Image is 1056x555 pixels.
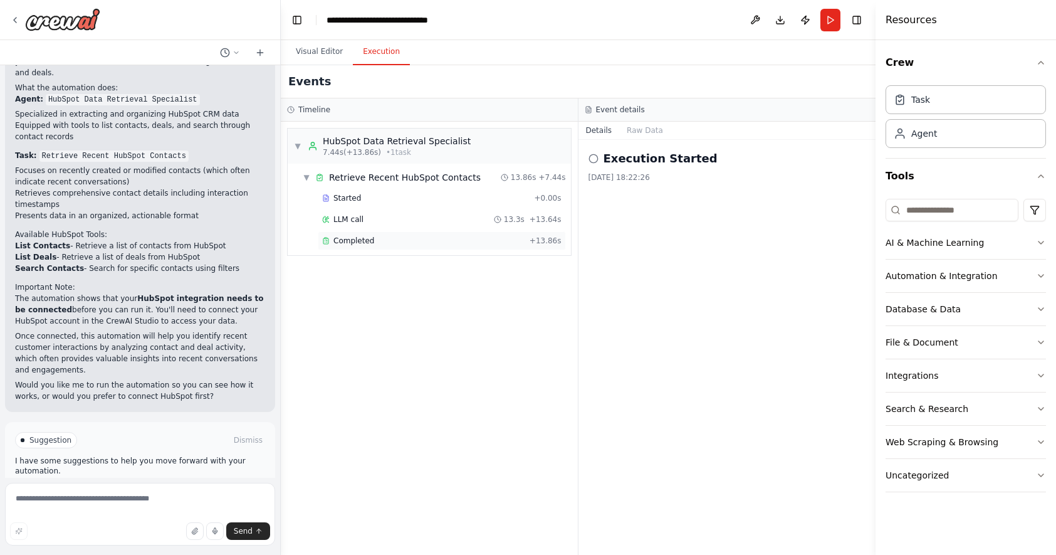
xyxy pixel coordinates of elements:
strong: List Deals [15,253,56,262]
span: + 0.00s [534,193,561,203]
div: Search & Research [886,403,968,415]
button: Integrations [886,359,1046,392]
button: Hide left sidebar [288,11,306,29]
button: Tools [886,159,1046,194]
button: Send [226,522,270,540]
span: 7.44s (+13.86s) [323,147,381,157]
span: Completed [333,236,374,246]
button: Search & Research [886,393,1046,425]
span: + 7.44s [538,172,565,182]
div: Automation & Integration [886,270,998,282]
button: Improve this prompt [10,522,28,540]
button: Database & Data [886,293,1046,325]
button: Start a new chat [250,45,270,60]
button: Click to speak your automation idea [206,522,224,540]
h4: Resources [886,13,937,28]
div: File & Document [886,336,958,349]
h2: Important Note: [15,282,265,293]
button: Visual Editor [286,39,353,65]
span: ▼ [303,172,310,182]
h3: Event details [596,105,645,115]
li: Presents data in an organized, actionable format [15,210,265,221]
li: - Retrieve a list of deals from HubSpot [15,251,265,263]
span: + 13.64s [530,214,562,225]
button: Hide right sidebar [848,11,865,29]
strong: Task: [15,151,37,160]
li: - Retrieve a list of contacts from HubSpot [15,240,265,251]
li: Specialized in extracting and organizing HubSpot CRM data [15,108,265,120]
span: Send [234,526,253,536]
div: Tools [886,194,1046,502]
button: File & Document [886,326,1046,359]
p: The automation shows that your before you can run it. You'll need to connect your HubSpot account... [15,293,265,327]
strong: HubSpot integration needs to be connected [15,294,263,314]
strong: List Contacts [15,241,70,250]
span: • 1 task [386,147,411,157]
li: Equipped with tools to list contacts, deals, and search through contact records [15,120,265,142]
strong: Agent: [15,95,43,103]
h2: Events [288,73,331,90]
div: Web Scraping & Browsing [886,436,998,448]
code: Retrieve Recent HubSpot Contacts [39,151,189,162]
li: - Search for specific contacts using filters [15,263,265,274]
button: AI & Machine Learning [886,226,1046,259]
span: Retrieve Recent HubSpot Contacts [329,171,481,184]
button: Uncategorized [886,459,1046,492]
button: Switch to previous chat [215,45,245,60]
button: Dismiss [231,434,265,447]
button: Raw Data [619,122,671,139]
nav: breadcrumb [327,14,468,26]
h2: Available HubSpot Tools: [15,229,265,240]
p: Once connected, this automation will help you identify recent customer interactions by analyzing ... [15,330,265,376]
span: 13.3s [504,214,525,225]
code: HubSpot Data Retrieval Specialist [46,94,200,105]
button: Details [578,122,620,139]
span: Started [333,193,361,203]
button: Execution [353,39,410,65]
span: Suggestion [29,435,71,445]
p: Would you like me to run the automation so you can see how it works, or would you prefer to conne... [15,379,265,402]
h3: Timeline [298,105,330,115]
button: Upload files [186,522,204,540]
div: Agent [911,127,937,140]
div: Crew [886,80,1046,158]
strong: Search Contacts [15,264,84,273]
span: + 13.86s [530,236,562,246]
div: Database & Data [886,303,961,315]
button: Crew [886,45,1046,80]
div: AI & Machine Learning [886,236,984,249]
span: 13.86s [511,172,536,182]
p: I have some suggestions to help you move forward with your automation. [15,456,265,476]
h2: Execution Started [604,150,718,167]
div: HubSpot Data Retrieval Specialist [323,135,471,147]
div: Task [911,93,930,106]
img: Logo [25,8,100,31]
div: Uncategorized [886,469,949,482]
div: [DATE] 18:22:26 [588,172,866,182]
li: Retrieves comprehensive contact details including interaction timestamps [15,188,265,210]
span: LLM call [333,214,363,225]
span: ▼ [294,141,301,151]
li: Focuses on recently created or modified contacts (which often indicate recent conversations) [15,165,265,188]
button: Automation & Integration [886,260,1046,292]
div: Integrations [886,369,938,382]
h2: What the automation does: [15,82,265,93]
button: Web Scraping & Browsing [886,426,1046,458]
